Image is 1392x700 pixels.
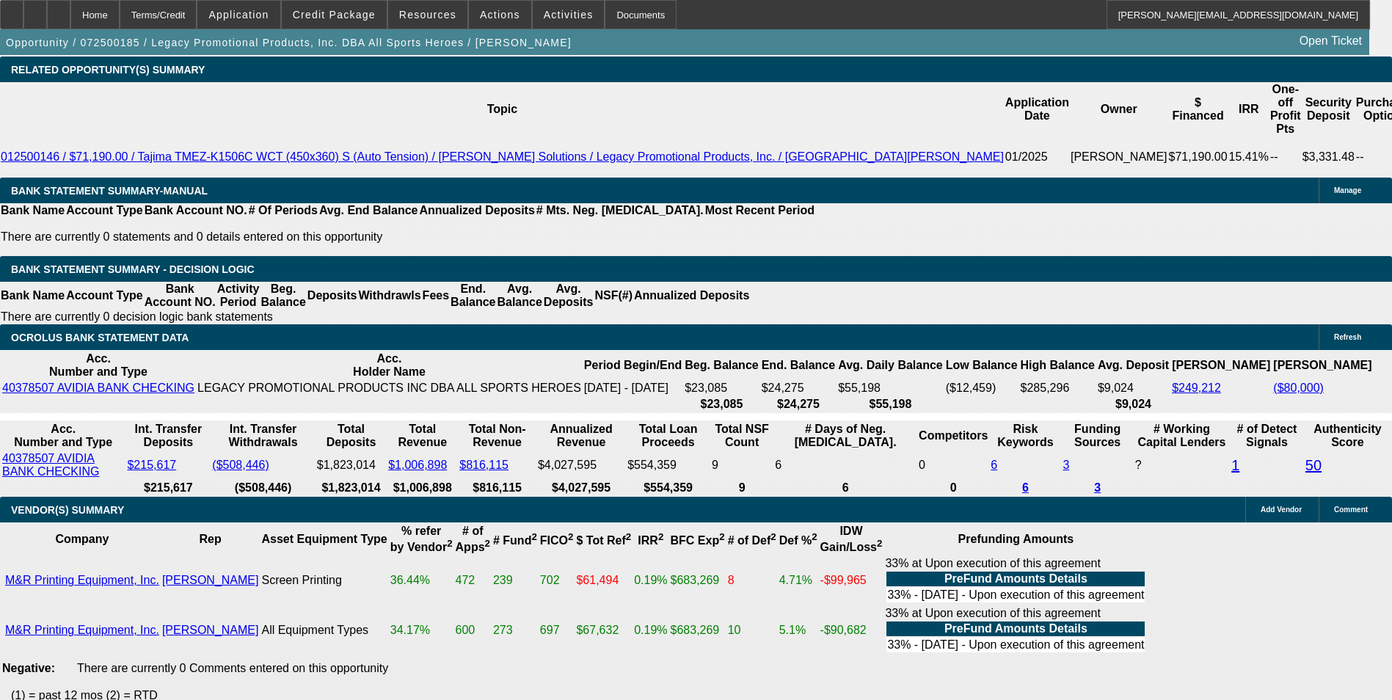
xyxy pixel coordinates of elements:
[212,459,269,471] a: ($508,446)
[1171,351,1271,379] th: [PERSON_NAME]
[459,459,509,471] a: $816,115
[537,422,625,450] th: Annualized Revenue
[704,203,815,218] th: Most Recent Period
[727,606,777,655] td: 10
[837,351,944,379] th: Avg. Daily Balance
[1168,82,1228,136] th: $ Financed
[886,588,1145,602] td: 33% - [DATE] - Upon execution of this agreement
[1172,382,1221,394] a: $249,212
[918,451,988,479] td: 0
[684,397,759,412] th: $23,085
[820,606,883,655] td: -$90,682
[1070,82,1168,136] th: Owner
[1231,422,1303,450] th: # of Detect Signals
[1269,136,1302,178] td: --
[1305,457,1322,473] a: 50
[728,534,776,547] b: # of Def
[670,606,726,655] td: $683,269
[5,624,159,636] a: M&R Printing Equipment, Inc.
[820,556,883,605] td: -$99,965
[260,556,387,605] td: Screen Printing
[1020,381,1096,395] td: $285,296
[626,531,631,542] sup: 2
[307,282,358,310] th: Deposits
[248,203,318,218] th: # Of Periods
[633,556,668,605] td: 0.19%
[539,556,575,605] td: 702
[711,422,773,450] th: Sum of the Total NSF Count and Total Overdraft Fee Count from Ocrolus
[1305,422,1391,450] th: Authenticity Score
[208,9,269,21] span: Application
[633,282,750,310] th: Annualized Deposits
[1228,82,1269,136] th: IRR
[55,533,109,545] b: Company
[583,351,682,379] th: Period Begin/End
[568,531,573,542] sup: 2
[211,481,314,495] th: ($508,446)
[126,422,210,450] th: Int. Transfer Deposits
[1302,136,1355,178] td: $3,331.48
[450,282,496,310] th: End. Balance
[1062,422,1132,450] th: Funding Sources
[126,481,210,495] th: $215,617
[536,203,704,218] th: # Mts. Neg. [MEDICAL_DATA].
[684,381,759,395] td: $23,085
[538,459,624,472] div: $4,027,595
[127,459,176,471] a: $215,617
[1294,29,1368,54] a: Open Ticket
[837,397,944,412] th: $55,198
[387,481,457,495] th: $1,006,898
[885,607,1146,654] div: 33% at Upon execution of this agreement
[200,533,222,545] b: Rep
[918,481,988,495] th: 0
[1094,481,1101,494] a: 3
[779,556,818,605] td: 4.71%
[531,531,536,542] sup: 2
[877,538,882,549] sup: 2
[316,451,386,479] td: $1,823,014
[2,452,99,478] a: 40378507 AVIDIA BANK CHECKING
[944,572,1087,585] b: PreFund Amounts Details
[539,606,575,655] td: 697
[1005,82,1070,136] th: Application Date
[162,624,259,636] a: [PERSON_NAME]
[261,533,387,545] b: Asset Equipment Type
[11,263,255,275] span: Bank Statement Summary - Decision Logic
[496,282,542,310] th: Avg. Balance
[1168,136,1228,178] td: $71,190.00
[944,622,1087,635] b: PreFund Amounts Details
[1135,459,1142,471] span: Refresh to pull Number of Working Capital Lenders
[945,381,1019,395] td: ($12,459)
[197,351,582,379] th: Acc. Holder Name
[11,332,189,343] span: OCROLUS BANK STATEMENT DATA
[575,556,632,605] td: $61,494
[2,382,194,394] a: 40378507 AVIDIA BANK CHECKING
[812,531,817,542] sup: 2
[11,185,208,197] span: BANK STATEMENT SUMMARY-MANUAL
[761,381,836,395] td: $24,275
[1231,457,1239,473] a: 1
[885,557,1146,604] div: 33% at Upon execution of this agreement
[456,525,490,553] b: # of Apps
[886,638,1145,652] td: 33% - [DATE] - Upon execution of this agreement
[6,37,572,48] span: Opportunity / 072500185 / Legacy Promotional Products, Inc. DBA All Sports Heroes / [PERSON_NAME]
[1334,506,1368,514] span: Comment
[493,534,537,547] b: # Fund
[958,533,1074,545] b: Prefunding Amounts
[671,534,725,547] b: BFC Exp
[627,481,710,495] th: $554,359
[1269,82,1302,136] th: One-off Profit Pts
[774,481,917,495] th: 6
[918,422,988,450] th: Competitors
[1097,351,1170,379] th: Avg. Deposit
[459,481,536,495] th: $816,115
[293,9,376,21] span: Credit Package
[388,459,447,471] a: $1,006,898
[316,481,386,495] th: $1,823,014
[1063,459,1069,471] a: 3
[260,282,306,310] th: Beg. Balance
[144,282,216,310] th: Bank Account NO.
[390,525,453,553] b: % refer by Vendor
[480,9,520,21] span: Actions
[670,556,726,605] td: $683,269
